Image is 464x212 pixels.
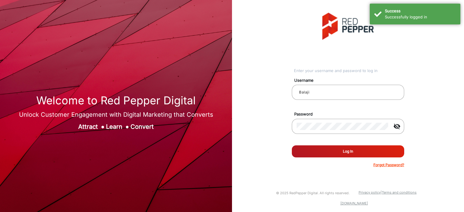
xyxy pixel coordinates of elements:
[125,123,129,130] span: ●
[297,89,399,96] input: Your username
[19,94,213,107] h1: Welcome to Red Pepper Digital
[340,201,368,205] a: [DOMAIN_NAME]
[385,8,456,14] div: Success
[322,13,374,40] img: vmg-logo
[359,190,381,195] a: Privacy policy
[294,68,404,74] div: Enter your username and password to log in
[101,123,105,130] span: ●
[290,111,411,117] mat-label: Password
[19,122,213,131] div: Attract Learn Convert
[276,191,350,195] small: © 2025 RedPepper Digital. All rights reserved.
[390,123,404,130] mat-icon: visibility_off
[19,110,213,119] div: Unlock Customer Engagement with Digital Marketing that Converts
[385,14,456,20] div: Successfully logged in
[373,162,404,168] p: Forgot Password?
[381,190,382,195] a: |
[290,78,411,84] mat-label: Username
[292,145,404,157] button: Log In
[382,190,417,195] a: Terms and conditions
